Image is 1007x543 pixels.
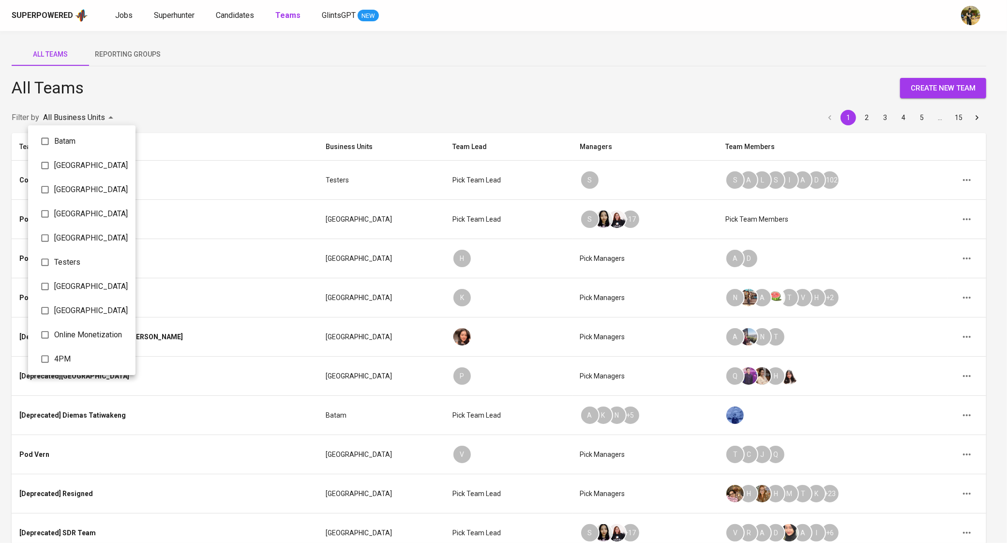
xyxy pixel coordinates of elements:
span: [GEOGRAPHIC_DATA] [54,232,128,244]
span: [GEOGRAPHIC_DATA] [54,281,128,292]
span: [GEOGRAPHIC_DATA] [54,184,128,196]
span: [GEOGRAPHIC_DATA] [54,208,128,220]
span: Testers [54,256,128,268]
span: Online Monetization [54,329,128,341]
span: Batam [54,136,128,147]
span: [GEOGRAPHIC_DATA] [54,160,128,171]
span: 4PM [54,353,128,365]
span: [GEOGRAPHIC_DATA] [54,305,128,317]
